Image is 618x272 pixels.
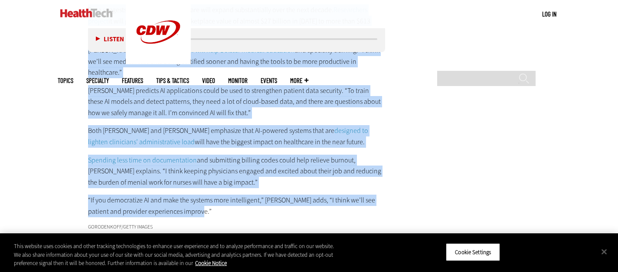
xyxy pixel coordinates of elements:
p: [PERSON_NAME] predicts AI applications could be used to strengthen patient data security. “To tra... [88,85,386,119]
p: Both [PERSON_NAME] and [PERSON_NAME] emphasize that AI-powered systems that are will have the big... [88,125,386,147]
span: Specialty [86,77,109,84]
a: Events [261,77,277,84]
a: MonITor [228,77,248,84]
button: Close [595,242,614,261]
span: Topics [58,77,73,84]
div: gorodenkoff/Getty Images [88,224,386,229]
button: Cookie Settings [446,243,500,261]
div: This website uses cookies and other tracking technologies to enhance user experience and to analy... [14,242,340,268]
img: Home [60,9,113,17]
a: Tips & Tactics [156,77,189,84]
div: User menu [542,10,556,19]
a: Features [122,77,143,84]
a: CDW [126,57,191,66]
a: Spending less time on documentation [88,156,197,165]
a: Log in [542,10,556,18]
a: Video [202,77,215,84]
span: More [290,77,308,84]
p: and submitting billing codes could help relieve burnout, [PERSON_NAME] explains. “I think keeping... [88,155,386,188]
a: More information about your privacy [195,259,227,267]
p: “If you democratize AI and make the systems more intelligent,” [PERSON_NAME] adds, “I think we’ll... [88,195,386,217]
